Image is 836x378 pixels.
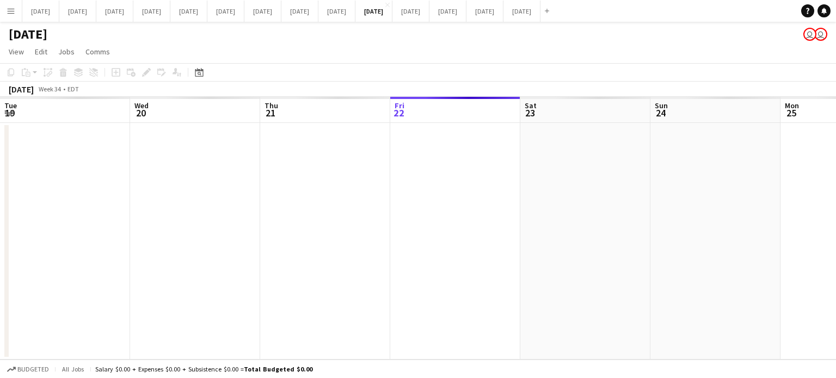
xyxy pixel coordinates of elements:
button: [DATE] [207,1,244,22]
button: [DATE] [503,1,540,22]
button: Budgeted [5,363,51,375]
span: All jobs [60,365,86,373]
button: [DATE] [392,1,429,22]
span: Jobs [58,47,75,57]
h1: [DATE] [9,26,47,42]
button: [DATE] [318,1,355,22]
app-user-avatar: Jolanta Rokowski [814,28,827,41]
a: View [4,45,28,59]
button: [DATE] [170,1,207,22]
div: Salary $0.00 + Expenses $0.00 + Subsistence $0.00 = [95,365,312,373]
span: Week 34 [36,85,63,93]
button: [DATE] [59,1,96,22]
a: Edit [30,45,52,59]
div: [DATE] [9,84,34,95]
button: [DATE] [96,1,133,22]
a: Jobs [54,45,79,59]
span: Edit [35,47,47,57]
span: Comms [85,47,110,57]
button: [DATE] [133,1,170,22]
span: Budgeted [17,365,49,373]
button: [DATE] [22,1,59,22]
button: [DATE] [355,1,392,22]
button: [DATE] [244,1,281,22]
span: View [9,47,24,57]
button: [DATE] [466,1,503,22]
button: [DATE] [429,1,466,22]
button: [DATE] [281,1,318,22]
span: Total Budgeted $0.00 [244,365,312,373]
a: Comms [81,45,114,59]
div: EDT [67,85,79,93]
app-user-avatar: Jolanta Rokowski [803,28,816,41]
